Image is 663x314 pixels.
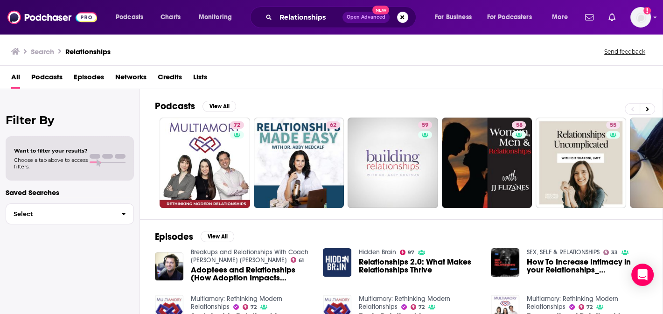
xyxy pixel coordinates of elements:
a: Hidden Brain [359,248,396,256]
button: Show profile menu [630,7,651,28]
a: 72 [243,304,257,310]
span: 62 [330,121,336,130]
a: 72 [411,304,425,310]
a: Multiamory: Rethinking Modern Relationships [191,295,282,311]
button: open menu [428,10,483,25]
button: Open AdvancedNew [342,12,390,23]
a: Show notifications dropdown [581,9,597,25]
span: 72 [251,305,257,309]
span: 33 [611,251,618,255]
span: Charts [161,11,181,24]
span: Open Advanced [347,15,385,20]
button: open menu [481,10,545,25]
span: Want to filter your results? [14,147,88,154]
img: User Profile [630,7,651,28]
a: 58 [512,121,526,129]
span: 61 [299,258,304,263]
a: 62 [254,118,344,208]
button: View All [202,101,236,112]
a: 55 [536,118,626,208]
img: How To Increase Intimacy in your Relationships_ Relationships [491,248,519,277]
img: Relationships 2.0: What Makes Relationships Thrive [323,248,351,277]
a: EpisodesView All [155,231,234,243]
a: SEX, SELF & RELATIONSHIPS [527,248,600,256]
span: 55 [610,121,616,130]
a: Breakups and Relationships With Coach Craig Kenneth M.A. [191,248,308,264]
a: 61 [291,257,304,263]
a: Episodes [74,70,104,89]
span: 72 [419,305,425,309]
span: 72 [234,121,240,130]
span: Select [6,211,114,217]
button: open menu [192,10,244,25]
a: Lists [193,70,207,89]
span: More [552,11,568,24]
span: Podcasts [116,11,143,24]
a: All [11,70,20,89]
h2: Episodes [155,231,193,243]
div: Open Intercom Messenger [631,264,654,286]
span: Choose a tab above to access filters. [14,157,88,170]
a: Charts [154,10,186,25]
button: open menu [109,10,155,25]
a: Networks [115,70,147,89]
a: 33 [603,250,618,255]
span: 72 [586,305,593,309]
span: 97 [408,251,414,255]
a: 55 [606,121,620,129]
span: Logged in as ocharlson [630,7,651,28]
span: New [372,6,389,14]
button: View All [201,231,234,242]
a: Adoptees and Relationships (How Adoption Impacts Relationships) [191,266,312,282]
button: Send feedback [601,48,648,56]
a: Show notifications dropdown [605,9,619,25]
p: Saved Searches [6,188,134,197]
a: 72 [230,121,244,129]
a: How To Increase Intimacy in your Relationships_ Relationships [527,258,648,274]
img: Podchaser - Follow, Share and Rate Podcasts [7,8,97,26]
h2: Filter By [6,113,134,127]
a: 72 [579,304,593,310]
a: PodcastsView All [155,100,236,112]
span: For Podcasters [487,11,532,24]
span: 59 [422,121,428,130]
a: Relationships 2.0: What Makes Relationships Thrive [359,258,480,274]
a: Multiamory: Rethinking Modern Relationships [359,295,450,311]
a: 97 [400,250,415,255]
img: Adoptees and Relationships (How Adoption Impacts Relationships) [155,252,183,281]
h3: Search [31,47,54,56]
h2: Podcasts [155,100,195,112]
a: 58 [442,118,532,208]
a: 62 [326,121,340,129]
a: Podcasts [31,70,63,89]
span: For Business [435,11,472,24]
a: 59 [348,118,438,208]
div: Search podcasts, credits, & more... [259,7,425,28]
button: Select [6,203,134,224]
svg: Add a profile image [643,7,651,14]
span: 58 [516,121,522,130]
h3: Relationships [65,47,111,56]
button: open menu [545,10,579,25]
a: 59 [418,121,432,129]
a: Credits [158,70,182,89]
input: Search podcasts, credits, & more... [276,10,342,25]
a: 72 [160,118,250,208]
span: Monitoring [199,11,232,24]
a: Multiamory: Rethinking Modern Relationships [527,295,618,311]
